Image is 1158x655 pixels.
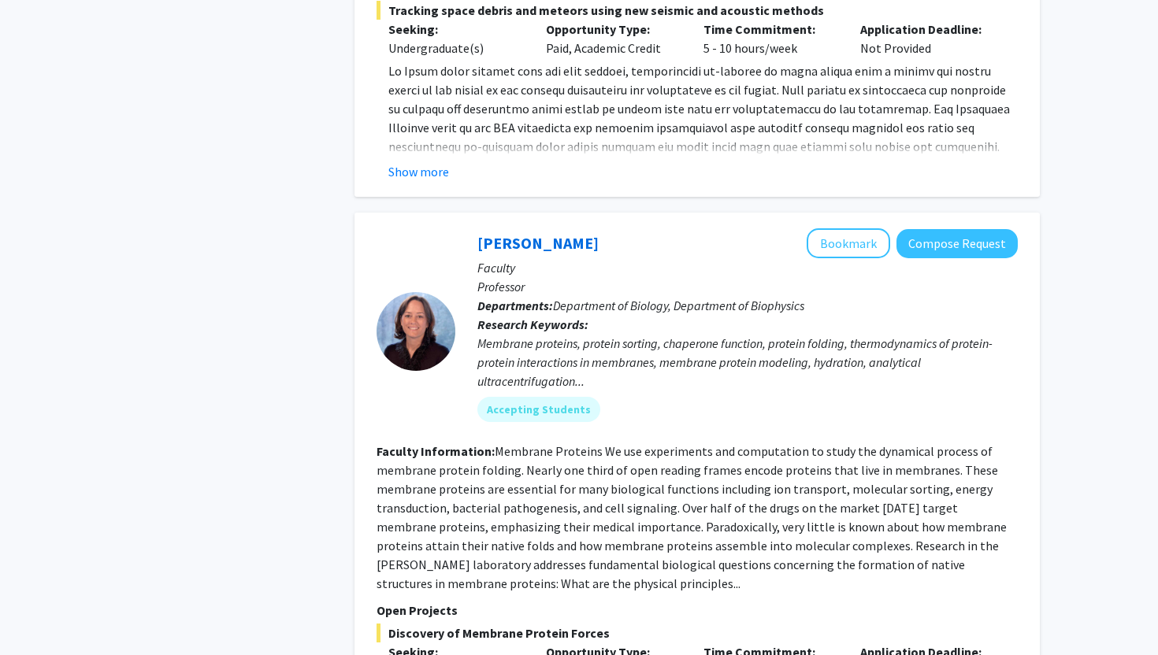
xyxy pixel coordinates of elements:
span: Tracking space debris and meteors using new seismic and acoustic methods [377,1,1018,20]
button: Show more [388,162,449,181]
b: Research Keywords: [477,316,588,332]
fg-read-more: Membrane Proteins We use experiments and computation to study the dynamical process of membrane p... [377,443,1007,591]
p: Open Projects [377,601,1018,620]
iframe: Chat [12,193,300,643]
div: Membrane proteins, protein sorting, chaperone function, protein folding, thermodynamics of protei... [477,334,1018,390]
button: Compose Request to Karen Fleming [896,229,1018,258]
p: Professor [477,277,1018,296]
p: Time Commitment: [703,20,837,39]
div: Undergraduate(s) [388,39,522,57]
span: Discovery of Membrane Protein Forces [377,624,1018,642]
p: Opportunity Type: [546,20,680,39]
b: Faculty Information: [377,443,495,459]
b: Departments: [477,298,553,313]
a: [PERSON_NAME] [477,233,599,253]
p: Application Deadline: [860,20,994,39]
p: Lo Ipsum dolor sitamet cons adi elit seddoei, temporincidi ut-laboree do magna aliqua enim a mini... [388,61,1018,269]
p: Faculty [477,258,1018,277]
div: Paid, Academic Credit [534,20,692,57]
div: Not Provided [848,20,1006,57]
mat-chip: Accepting Students [477,397,600,422]
div: 5 - 10 hours/week [692,20,849,57]
button: Add Karen Fleming to Bookmarks [807,228,890,258]
span: Department of Biology, Department of Biophysics [553,298,804,313]
p: Seeking: [388,20,522,39]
